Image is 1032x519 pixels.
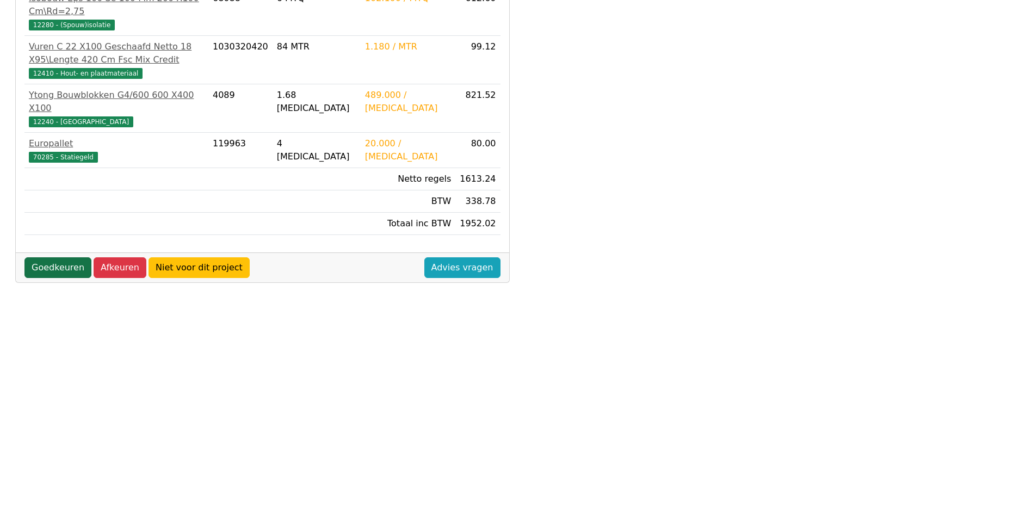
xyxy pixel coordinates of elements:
td: 80.00 [455,133,500,168]
div: 4 [MEDICAL_DATA] [277,137,356,163]
span: 12240 - [GEOGRAPHIC_DATA] [29,116,133,127]
a: Niet voor dit project [149,257,250,278]
span: 70285 - Statiegeld [29,152,98,163]
a: Advies vragen [424,257,500,278]
a: Goedkeuren [24,257,91,278]
td: 821.52 [455,84,500,133]
td: Netto regels [361,168,456,190]
a: Vuren C 22 X100 Geschaafd Netto 18 X95\Lengte 420 Cm Fsc Mix Credit12410 - Hout- en plaatmateriaal [29,40,204,79]
div: Vuren C 22 X100 Geschaafd Netto 18 X95\Lengte 420 Cm Fsc Mix Credit [29,40,204,66]
div: 489.000 / [MEDICAL_DATA] [365,89,452,115]
td: BTW [361,190,456,213]
td: 119963 [208,133,273,168]
td: 99.12 [455,36,500,84]
td: 4089 [208,84,273,133]
div: 1.68 [MEDICAL_DATA] [277,89,356,115]
a: Europallet70285 - Statiegeld [29,137,204,163]
td: Totaal inc BTW [361,213,456,235]
td: 1952.02 [455,213,500,235]
div: 20.000 / [MEDICAL_DATA] [365,137,452,163]
a: Afkeuren [94,257,146,278]
td: 1030320420 [208,36,273,84]
a: Ytong Bouwblokken G4/600 600 X400 X10012240 - [GEOGRAPHIC_DATA] [29,89,204,128]
td: 338.78 [455,190,500,213]
span: 12280 - (Spouw)isolatie [29,20,115,30]
div: Ytong Bouwblokken G4/600 600 X400 X100 [29,89,204,115]
div: 1.180 / MTR [365,40,452,53]
td: 1613.24 [455,168,500,190]
div: Europallet [29,137,204,150]
div: 84 MTR [277,40,356,53]
span: 12410 - Hout- en plaatmateriaal [29,68,143,79]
